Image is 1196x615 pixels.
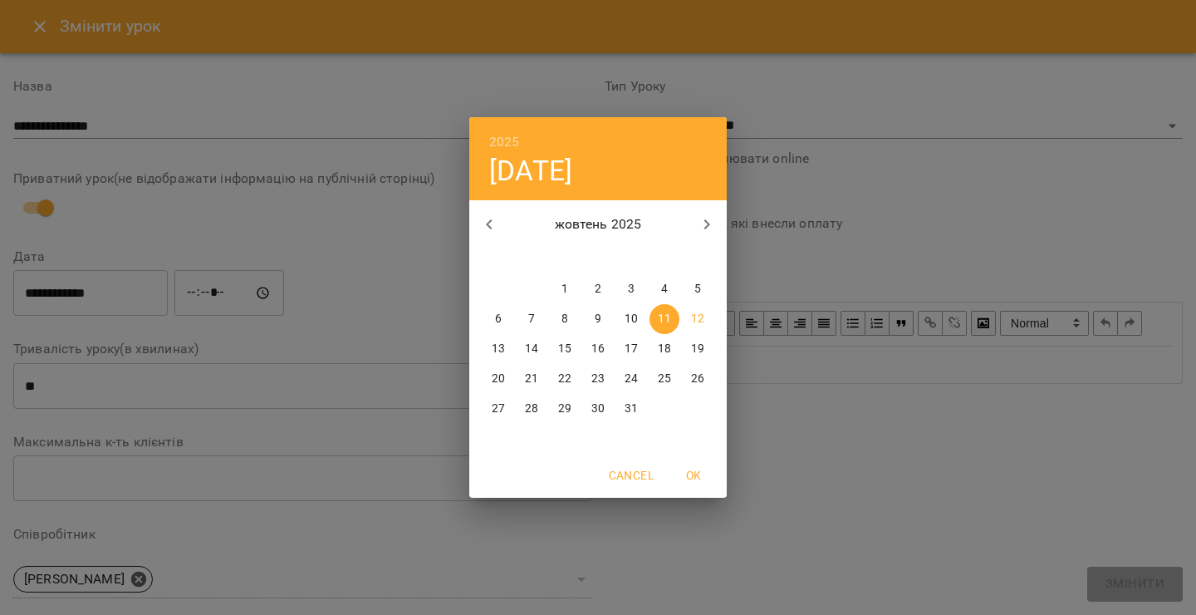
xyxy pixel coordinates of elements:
button: [DATE] [489,154,572,188]
button: 16 [583,334,613,364]
p: 30 [591,401,605,417]
p: 17 [625,341,638,357]
button: 15 [550,334,580,364]
button: 21 [517,364,547,394]
p: 28 [525,401,538,417]
button: 12 [683,304,713,334]
button: 19 [683,334,713,364]
span: пт [616,249,646,266]
button: 27 [483,394,513,424]
button: 14 [517,334,547,364]
button: 17 [616,334,646,364]
p: 19 [691,341,704,357]
p: 1 [561,281,568,298]
p: 24 [625,371,638,387]
p: жовтень 2025 [509,214,688,234]
span: сб [649,249,679,266]
p: 7 [528,311,535,327]
button: Cancel [602,460,660,490]
button: 2025 [489,130,520,154]
p: 21 [525,371,538,387]
button: 1 [550,274,580,304]
p: 6 [495,311,502,327]
p: 3 [628,281,635,298]
button: 28 [517,394,547,424]
span: Cancel [609,465,654,485]
span: ср [550,249,580,266]
button: 29 [550,394,580,424]
button: 30 [583,394,613,424]
button: 26 [683,364,713,394]
button: 24 [616,364,646,394]
p: 20 [492,371,505,387]
p: 29 [558,401,571,417]
span: нд [683,249,713,266]
p: 2 [595,281,601,298]
button: 20 [483,364,513,394]
button: 18 [649,334,679,364]
p: 18 [658,341,671,357]
button: 22 [550,364,580,394]
button: 10 [616,304,646,334]
button: 25 [649,364,679,394]
p: 26 [691,371,704,387]
p: 9 [595,311,601,327]
button: 3 [616,274,646,304]
button: 11 [649,304,679,334]
p: 13 [492,341,505,357]
button: OK [667,460,720,490]
button: 7 [517,304,547,334]
button: 6 [483,304,513,334]
p: 12 [691,311,704,327]
button: 13 [483,334,513,364]
p: 8 [561,311,568,327]
p: 15 [558,341,571,357]
button: 4 [649,274,679,304]
button: 2 [583,274,613,304]
p: 11 [658,311,671,327]
button: 8 [550,304,580,334]
p: 31 [625,401,638,417]
span: вт [517,249,547,266]
p: 23 [591,371,605,387]
button: 31 [616,394,646,424]
span: пн [483,249,513,266]
p: 14 [525,341,538,357]
p: 22 [558,371,571,387]
p: 25 [658,371,671,387]
button: 9 [583,304,613,334]
p: 16 [591,341,605,357]
p: 5 [694,281,701,298]
button: 23 [583,364,613,394]
p: 10 [625,311,638,327]
span: чт [583,249,613,266]
p: 4 [661,281,668,298]
button: 5 [683,274,713,304]
span: OK [674,465,713,485]
p: 27 [492,401,505,417]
